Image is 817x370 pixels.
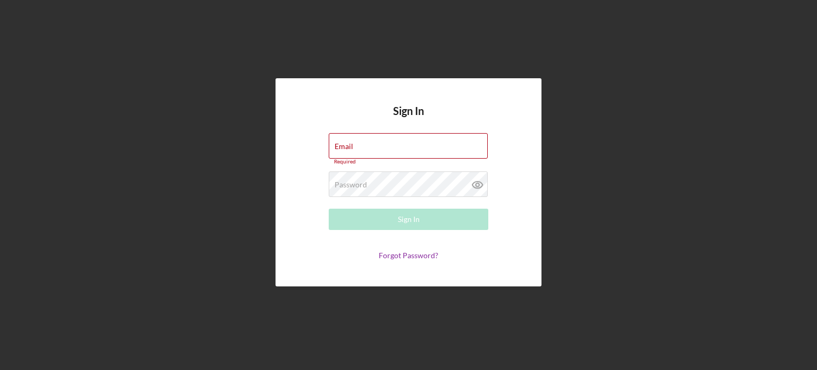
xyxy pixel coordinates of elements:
[379,251,438,260] a: Forgot Password?
[335,142,353,151] label: Email
[398,209,420,230] div: Sign In
[329,159,488,165] div: Required
[393,105,424,133] h4: Sign In
[329,209,488,230] button: Sign In
[335,180,367,189] label: Password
